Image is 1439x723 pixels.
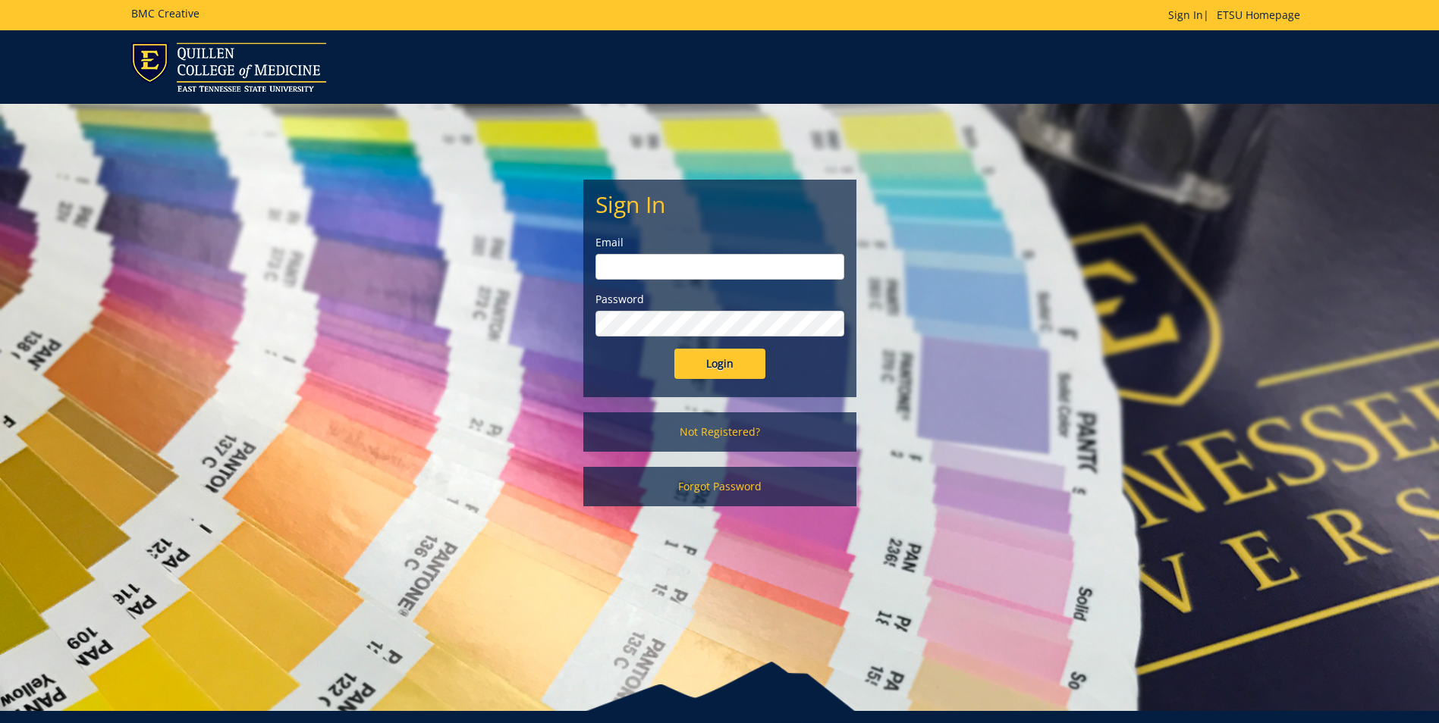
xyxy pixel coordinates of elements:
[595,235,844,250] label: Email
[583,412,856,452] a: Not Registered?
[131,42,326,92] img: ETSU logo
[1168,8,1203,22] a: Sign In
[595,192,844,217] h2: Sign In
[131,8,200,19] h5: BMC Creative
[1168,8,1308,23] p: |
[595,292,844,307] label: Password
[674,349,765,379] input: Login
[583,467,856,506] a: Forgot Password
[1209,8,1308,22] a: ETSU Homepage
